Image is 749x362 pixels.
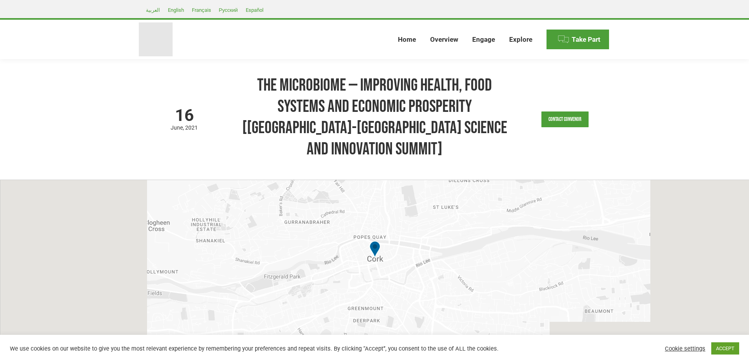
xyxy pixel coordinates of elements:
[146,7,160,13] span: العربية
[572,35,600,44] span: Take Part
[711,342,739,355] a: ACCEPT
[188,5,215,15] a: Français
[558,33,569,45] img: Menu icon
[185,124,198,131] span: 2021
[168,7,184,13] span: English
[509,35,532,44] span: Explore
[665,345,705,352] a: Cookie settings
[541,111,589,127] a: Contact Convenor
[171,124,185,131] span: June
[472,35,495,44] span: Engage
[430,35,458,44] span: Overview
[139,107,230,124] span: 16
[10,345,521,352] div: We use cookies on our website to give you the most relevant experience by remembering your prefer...
[238,75,512,160] h1: The Microbiome — improving health, food systems and economic prosperity [[GEOGRAPHIC_DATA]-[GEOGR...
[398,35,416,44] span: Home
[219,7,238,13] span: Русский
[192,7,211,13] span: Français
[142,5,164,15] a: العربية
[139,22,173,56] img: Food Systems Summit Dialogues
[246,7,263,13] span: Español
[215,5,242,15] a: Русский
[164,5,188,15] a: English
[242,5,267,15] a: Español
